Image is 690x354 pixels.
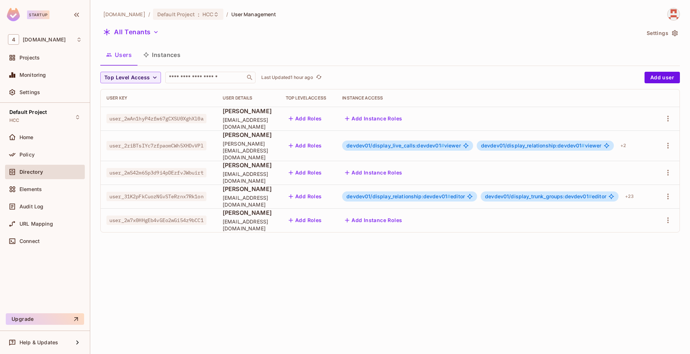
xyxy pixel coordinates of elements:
[19,204,43,209] span: Audit Log
[481,143,602,149] span: viewer
[223,140,274,161] span: [PERSON_NAME][EMAIL_ADDRESS][DOMAIN_NAME]
[316,74,322,81] span: refresh
[313,73,323,82] span: Click to refresh data
[106,192,206,201] span: user_31K2pFkCuozNGvSTeRznx7Rk1on
[231,11,276,18] span: User Management
[19,89,40,95] span: Settings
[342,113,405,124] button: Add Instance Roles
[485,194,606,199] span: editor
[668,8,680,20] img: abrar.gohar@46labs.com
[223,171,274,184] span: [EMAIL_ADDRESS][DOMAIN_NAME]
[223,131,274,139] span: [PERSON_NAME]
[19,340,58,345] span: Help & Updates
[485,193,592,199] span: devdev01/display_trunk_groups:devdev01
[622,191,637,202] div: + 23
[342,95,650,101] div: Instance Access
[645,72,680,83] button: Add user
[106,216,206,225] span: user_2w7x0HHgEb4vGEo2wGi54z9bCC1
[100,46,137,64] button: Users
[106,95,211,101] div: User Key
[137,46,186,64] button: Instances
[8,34,19,45] span: 4
[223,107,274,115] span: [PERSON_NAME]
[286,191,325,202] button: Add Roles
[346,143,460,149] span: viewer
[447,193,450,199] span: #
[197,12,200,17] span: :
[581,142,585,149] span: #
[286,140,325,151] button: Add Roles
[19,72,46,78] span: Monitoring
[100,26,162,38] button: All Tenants
[286,113,325,124] button: Add Roles
[286,95,331,101] div: Top Level Access
[106,168,206,177] span: user_2wS42m6Sp3d9i4pDEzfvJWbuirt
[441,142,444,149] span: #
[346,193,450,199] span: devdev01/display_relationship:devdev01
[19,152,35,158] span: Policy
[617,140,629,151] div: + 2
[481,142,585,149] span: devdev01/display_relationship:devdev01
[100,72,161,83] button: Top Level Access
[157,11,195,18] span: Default Project
[104,73,150,82] span: Top Level Access
[27,10,49,19] div: Startup
[261,75,313,80] p: Last Updated 1 hour ago
[19,186,42,192] span: Elements
[103,11,145,18] span: the active workspace
[286,214,325,226] button: Add Roles
[9,118,19,123] span: HCC
[23,37,66,43] span: Workspace: 46labs.com
[223,185,274,193] span: [PERSON_NAME]
[315,73,323,82] button: refresh
[7,8,20,21] img: SReyMgAAAABJRU5ErkJggg==
[106,141,206,150] span: user_2riBTsIYc7zfpaomCWh5XHDvVPl
[346,194,465,199] span: editor
[19,238,40,244] span: Connect
[346,142,444,149] span: devdev01/display_live_calls:devdev01
[342,214,405,226] button: Add Instance Roles
[202,11,213,18] span: HCC
[286,167,325,178] button: Add Roles
[226,11,228,18] li: /
[223,209,274,217] span: [PERSON_NAME]
[223,161,274,169] span: [PERSON_NAME]
[6,313,84,325] button: Upgrade
[223,95,274,101] div: User Details
[342,167,405,178] button: Add Instance Roles
[223,116,274,130] span: [EMAIL_ADDRESS][DOMAIN_NAME]
[644,27,680,39] button: Settings
[589,193,592,199] span: #
[19,169,43,175] span: Directory
[223,194,274,208] span: [EMAIL_ADDRESS][DOMAIN_NAME]
[19,134,34,140] span: Home
[148,11,150,18] li: /
[19,55,40,61] span: Projects
[223,218,274,232] span: [EMAIL_ADDRESS][DOMAIN_NAME]
[19,221,53,227] span: URL Mapping
[106,114,206,123] span: user_2wAn1hyP4zfw67gCXSU0XghXl0a
[9,109,47,115] span: Default Project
